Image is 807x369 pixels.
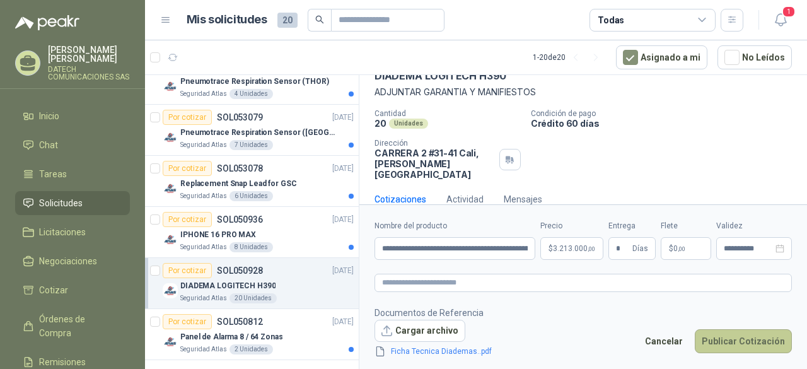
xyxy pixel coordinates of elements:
p: Replacement Snap Lead for GSC [180,178,297,190]
p: Crédito 60 días [531,118,802,129]
span: Órdenes de Compra [39,312,118,340]
div: Cotizaciones [374,192,426,206]
p: SOL053079 [217,113,263,122]
img: Company Logo [163,232,178,247]
p: Seguridad Atlas [180,191,227,201]
p: DIADEMA LOGITECH H390 [374,69,506,83]
a: Órdenes de Compra [15,307,130,345]
p: Documentos de Referencia [374,306,512,320]
p: Seguridad Atlas [180,140,227,150]
a: Cotizar [15,278,130,302]
span: Remisiones [39,355,86,369]
span: Negociaciones [39,254,97,268]
label: Validez [716,220,792,232]
p: Seguridad Atlas [180,344,227,354]
div: Unidades [389,119,428,129]
span: search [315,15,324,24]
p: [DATE] [332,214,354,226]
img: Company Logo [163,283,178,298]
a: Por cotizarSOL053078[DATE] Company LogoReplacement Snap Lead for GSCSeguridad Atlas6 Unidades [145,156,359,207]
span: Tareas [39,167,67,181]
div: 4 Unidades [229,89,273,99]
label: Nombre del producto [374,220,535,232]
a: Negociaciones [15,249,130,273]
div: Todas [598,13,624,27]
div: 20 Unidades [229,293,277,303]
a: Por cotizarSOL053080[DATE] Company LogoPneumotrace Respiration Sensor (THOR)Seguridad Atlas4 Unid... [145,54,359,105]
p: Seguridad Atlas [180,242,227,252]
p: Cantidad [374,109,521,118]
div: 2 Unidades [229,344,273,354]
span: 20 [277,13,298,28]
p: SOL050936 [217,215,263,224]
div: 6 Unidades [229,191,273,201]
div: Por cotizar [163,161,212,176]
span: 1 [782,6,796,18]
a: Solicitudes [15,191,130,215]
a: Por cotizarSOL053079[DATE] Company LogoPneumotrace Respiration Sensor ([GEOGRAPHIC_DATA])Segurida... [145,105,359,156]
p: Seguridad Atlas [180,293,227,303]
button: Publicar Cotización [695,329,792,353]
a: Tareas [15,162,130,186]
div: 7 Unidades [229,140,273,150]
a: Por cotizarSOL050936[DATE] Company LogoIPHONE 16 PRO MAXSeguridad Atlas8 Unidades [145,207,359,258]
p: [DATE] [332,316,354,328]
a: Ficha Tecnica Diademas..pdf [386,346,497,358]
p: Pneumotrace Respiration Sensor (THOR) [180,76,329,88]
p: [DATE] [332,163,354,175]
p: Seguridad Atlas [180,89,227,99]
a: Por cotizarSOL050928[DATE] Company LogoDIADEMA LOGITECH H390Seguridad Atlas20 Unidades [145,258,359,309]
p: 20 [374,118,386,129]
span: Licitaciones [39,225,86,239]
span: Cotizar [39,283,68,297]
p: ADJUNTAR GARANTIA Y MANIFIESTOS [374,85,792,99]
img: Company Logo [163,130,178,145]
span: 0 [673,245,685,252]
button: Asignado a mi [616,45,707,69]
button: Cancelar [638,329,690,353]
label: Precio [540,220,603,232]
p: [PERSON_NAME] [PERSON_NAME] [48,45,130,63]
a: Inicio [15,104,130,128]
p: DATECH COMUNICACIONES SAS [48,66,130,81]
span: $ [669,245,673,252]
img: Company Logo [163,79,178,94]
div: 1 - 20 de 20 [533,47,606,67]
div: Mensajes [504,192,542,206]
div: Actividad [446,192,484,206]
img: Logo peakr [15,15,79,30]
img: Company Logo [163,181,178,196]
div: Por cotizar [163,212,212,227]
a: Por cotizarSOL050812[DATE] Company LogoPanel de Alarma 8 / 64 ZonasSeguridad Atlas2 Unidades [145,309,359,360]
span: ,00 [678,245,685,252]
div: Por cotizar [163,110,212,125]
span: Solicitudes [39,196,83,210]
span: Chat [39,138,58,152]
p: DIADEMA LOGITECH H390 [180,280,276,292]
span: Inicio [39,109,59,123]
a: Licitaciones [15,220,130,244]
div: Por cotizar [163,314,212,329]
button: Cargar archivo [374,320,465,343]
span: ,00 [588,245,595,252]
p: IPHONE 16 PRO MAX [180,229,256,241]
p: [DATE] [332,265,354,277]
p: Pneumotrace Respiration Sensor ([GEOGRAPHIC_DATA]) [180,127,337,139]
p: Dirección [374,139,494,148]
p: [DATE] [332,112,354,124]
button: 1 [769,9,792,32]
span: 3.213.000 [553,245,595,252]
p: Condición de pago [531,109,802,118]
button: No Leídos [717,45,792,69]
label: Entrega [608,220,656,232]
h1: Mis solicitudes [187,11,267,29]
p: SOL053078 [217,164,263,173]
span: Días [632,238,648,259]
p: SOL050928 [217,266,263,275]
div: Por cotizar [163,263,212,278]
p: SOL050812 [217,317,263,326]
img: Company Logo [163,334,178,349]
div: 8 Unidades [229,242,273,252]
p: Panel de Alarma 8 / 64 Zonas [180,331,283,343]
label: Flete [661,220,711,232]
